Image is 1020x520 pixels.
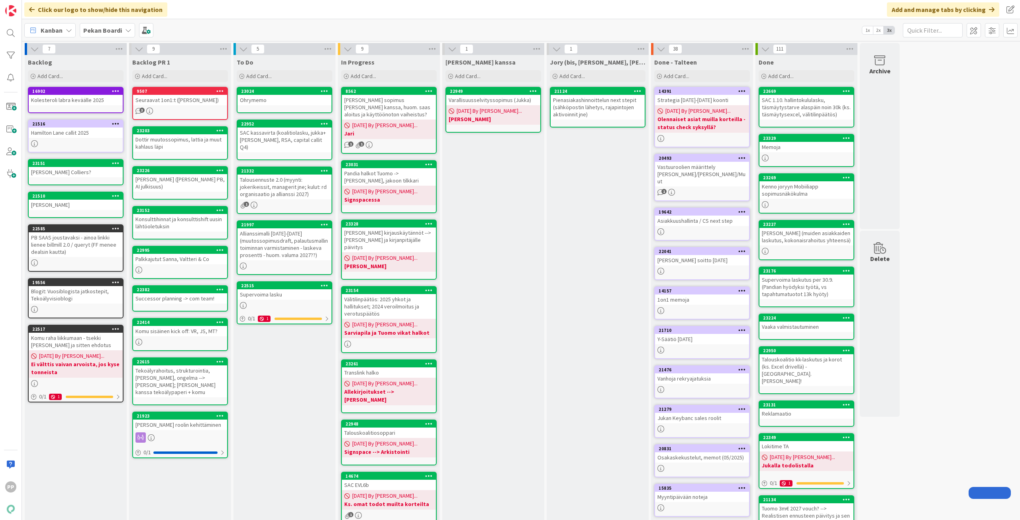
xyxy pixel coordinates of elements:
[29,160,123,177] div: 23151[PERSON_NAME] Colliers?
[659,367,749,373] div: 21476
[759,401,853,419] div: 23131Reklamaatio
[345,288,436,293] div: 23154
[39,392,47,401] span: 0 / 1
[341,286,437,353] a: 23154Välitilinpäätös: 2025 yhkot ja hallitukset; 2024 veroilmoitus ja verotuspäätös[DATE] By [PER...
[759,135,853,152] div: 23329Memoja
[655,445,749,452] div: 20831
[132,87,228,120] a: 9507Seuraavat 1on1:t ([PERSON_NAME])
[237,175,331,199] div: Talousennuste 2.0 (myynti: jokerikeissit, managerit jne; kulut: rd organisaatio ja allianssi 2027)
[342,420,436,428] div: 22948
[759,347,853,354] div: 22950
[352,440,418,448] span: [DATE] By [PERSON_NAME]...
[29,225,123,232] div: 22585
[133,365,227,397] div: Tekoälyrahoitus, strukturointia, [PERSON_NAME], ongelma --> [PERSON_NAME]; [PERSON_NAME] kanssa t...
[342,220,436,252] div: 23328[PERSON_NAME] kirjauskäytännöt --> [PERSON_NAME] ja kirjanpitäjälle päivitys
[759,134,854,167] a: 23329Memoja
[29,326,123,333] div: 22517
[759,275,853,299] div: Supervoima laskutus per 30.9. (Pandian hyödyksi työtä, vs tapahtumatuotot 13k hyöty)
[49,394,62,400] div: 1
[133,358,227,365] div: 22615
[237,120,331,128] div: 22952
[352,121,418,130] span: [DATE] By [PERSON_NAME]...
[759,314,853,332] div: 23224Vaaka valmistautuminen
[28,159,124,185] a: 23151[PERSON_NAME] Colliers?
[241,121,331,127] div: 22952
[137,247,227,253] div: 22995
[344,388,433,404] b: Allekirjoitukset --> [PERSON_NAME]
[342,480,436,490] div: SAC EVL6b
[661,189,667,194] span: 1
[137,88,227,94] div: 9507
[659,485,749,491] div: 15835
[759,267,853,299] div: 23176Supervoima laskutus per 30.9. (Pandian hyödyksi työtä, vs tapahtumatuotot 13k hyöty)
[759,173,854,214] a: 23269Kenno joryyn Mobiiliapp sopimusnäkökulma
[29,225,123,257] div: 22585PB SAAS joustavaksi - ainoa linkki lienee billmill 2.0 / queryt (FF menee dealsin kautta)
[29,279,123,304] div: 19556Blogit: Vuosiblogista jatkostepit, Tekoälyvisioblogi
[345,421,436,427] div: 22948
[137,128,227,133] div: 23203
[237,282,331,289] div: 22515
[237,228,331,260] div: Allianssimalli [DATE]-[DATE] (muutossopimusdraft, palautusmallin toiminnan varmistaminen - laskev...
[31,360,120,376] b: Ei välttis vaivan arvoista, jos kyse tonneista
[133,167,227,174] div: 23226
[258,316,271,322] div: 1
[132,166,228,200] a: 23226[PERSON_NAME] ([PERSON_NAME] PB, AI julkisuus)
[768,73,794,80] span: Add Card...
[762,461,851,469] b: Jukalla todolistalla
[655,287,749,305] div: 141571on1 memoja
[655,485,749,502] div: 15835Myyntipäivään noteja
[341,87,437,154] a: 8562[PERSON_NAME] sopimus [PERSON_NAME] kanssa, huom. saas aloitus ja käyttöönoton vaiheistus?[DA...
[655,366,749,384] div: 21476Vanhoja rekryajatuksia
[759,346,854,394] a: 22950Talouskoalitio kk-laskutus ja korot (ks. Excel drivellä) - [GEOGRAPHIC_DATA]. [PERSON_NAME]!
[237,282,331,300] div: 22515Supervoima lasku
[655,208,749,216] div: 19642
[29,232,123,257] div: PB SAAS joustavaksi - ainoa linkki lienee billmill 2.0 / queryt (FF menee dealsin kautta)
[133,127,227,152] div: 23203Dottir muutossopimus, lattia ja muut kahlaus läpi
[342,287,436,319] div: 23154Välitilinpäätös: 2025 yhkot ja hallitukset; 2024 veroilmoitus ja verotuspäätös
[759,400,854,427] a: 23131Reklamaatio
[657,115,747,131] b: Olennaiset asiat muilla korteilla - status check syksyllä?
[344,196,433,204] b: Signspacessa
[759,347,853,386] div: 22950Talouskoalitio kk-laskutus ja korot (ks. Excel drivellä) - [GEOGRAPHIC_DATA]. [PERSON_NAME]!
[341,420,437,465] a: 22948Talouskoalitiosoppari[DATE] By [PERSON_NAME]...Signspace --> Arkistointi
[237,120,331,152] div: 22952SAC kassavirta (koalitiolasku, jukka+[PERSON_NAME], RSA, capital callit Q4)
[759,314,853,322] div: 23224
[132,412,228,458] a: 21923[PERSON_NAME] roolin kehittäminen0/1
[759,95,853,120] div: SAC 1.10. hallintokululasku, täsmäytystarve alaspäin noin 30k (ks. täsmäytysexcel, välitilinpäätös)
[344,262,433,270] b: [PERSON_NAME]
[237,128,331,152] div: SAC kassavirta (koalitiolasku, jukka+[PERSON_NAME], RSA, capital callit Q4)
[241,88,331,94] div: 23024
[248,314,255,323] span: 0 / 1
[133,358,227,397] div: 22615Tekoälyrahoitus, strukturointia, [PERSON_NAME], ongelma --> [PERSON_NAME]; [PERSON_NAME] kan...
[237,167,332,214] a: 21332Talousennuste 2.0 (myynti: jokerikeissit, managerit jne; kulut: rd organisaatio ja allianssi...
[32,326,123,332] div: 22517
[654,365,750,398] a: 21476Vanhoja rekryajatuksia
[29,333,123,350] div: Komu raha liikkumaan - tsekki [PERSON_NAME] ja sitten ehdotus
[770,453,835,461] span: [DATE] By [PERSON_NAME]...
[551,88,645,95] div: 21124
[655,88,749,95] div: 14391
[759,267,853,275] div: 23176
[659,249,749,254] div: 22041
[32,88,123,94] div: 16902
[29,160,123,167] div: 23151
[133,207,227,232] div: 23152Konsulttihinnat ja konsulttishift uusin lähtöoletuksin
[655,155,749,162] div: 20493
[133,319,227,326] div: 22414
[29,167,123,177] div: [PERSON_NAME] Colliers?
[763,402,853,408] div: 23131
[241,222,331,228] div: 21997
[342,161,436,186] div: 23031Pandia halkot Tuomo -> [PERSON_NAME], jakoon tilkkari
[759,142,853,152] div: Memoja
[654,154,750,201] a: 20493Vastuuroolien määrittely [PERSON_NAME]/[PERSON_NAME]/Muut
[759,174,853,199] div: 23269Kenno joryyn Mobiiliapp sopimusnäkökulma
[29,120,123,128] div: 21516
[759,174,853,181] div: 23269
[29,120,123,138] div: 21516Hamilton Lane callit 2025
[28,192,124,218] a: 21510[PERSON_NAME]
[450,88,540,94] div: 22949
[759,221,853,245] div: 23227[PERSON_NAME] (muiden asiakkaiden laskutus, kokonaisrahoitus yhteensä)
[655,485,749,492] div: 15835
[759,441,853,451] div: Lokitime TA
[133,88,227,95] div: 9507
